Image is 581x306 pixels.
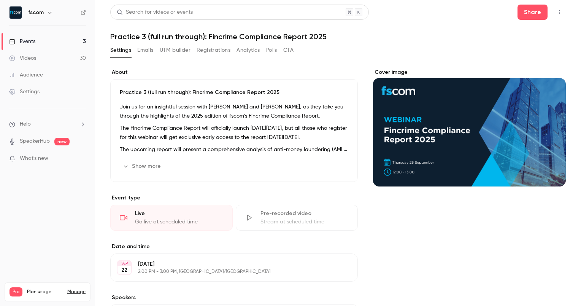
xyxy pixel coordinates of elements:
[27,289,63,295] span: Plan usage
[28,9,44,16] h6: fscom
[138,269,317,275] p: 2:00 PM - 3:00 PM, [GEOGRAPHIC_DATA]/[GEOGRAPHIC_DATA]
[110,294,358,301] label: Speakers
[20,120,31,128] span: Help
[237,44,260,56] button: Analytics
[138,260,317,268] p: [DATE]
[160,44,190,56] button: UTM builder
[120,102,348,121] p: Join us for an insightful session with [PERSON_NAME] and [PERSON_NAME], as they take you through ...
[135,210,223,217] div: Live
[236,205,358,231] div: Pre-recorded videoStream at scheduled time
[67,289,86,295] a: Manage
[121,266,127,274] p: 22
[110,32,566,41] h1: Practice 3 (full run through): Fincrime Compliance Report 2025
[54,138,70,145] span: new
[77,155,86,162] iframe: Noticeable Trigger
[9,71,43,79] div: Audience
[20,137,50,145] a: SpeakerHub
[9,54,36,62] div: Videos
[117,261,131,266] div: SEP
[120,145,348,154] p: The upcoming report will present a comprehensive analysis of anti-money laundering (AML) complian...
[10,6,22,19] img: fscom
[260,218,349,226] div: Stream at scheduled time
[110,44,131,56] button: Settings
[135,218,223,226] div: Go live at scheduled time
[110,194,358,202] p: Event type
[120,89,348,96] p: Practice 3 (full run through): Fincrime Compliance Report 2025
[518,5,548,20] button: Share
[110,243,358,250] label: Date and time
[20,155,48,163] span: What's new
[197,44,230,56] button: Registrations
[9,88,40,96] div: Settings
[110,69,358,76] label: About
[117,8,193,16] div: Search for videos or events
[266,44,277,56] button: Polls
[373,69,566,186] section: Cover image
[120,124,348,142] p: The Fincrime Compliance Report will officially launch [DATE][DATE], but all those who register fo...
[137,44,153,56] button: Emails
[9,120,86,128] li: help-dropdown-opener
[10,287,22,296] span: Pro
[283,44,294,56] button: CTA
[110,205,233,231] div: LiveGo live at scheduled time
[120,160,165,172] button: Show more
[9,38,35,45] div: Events
[373,69,566,76] label: Cover image
[260,210,349,217] div: Pre-recorded video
